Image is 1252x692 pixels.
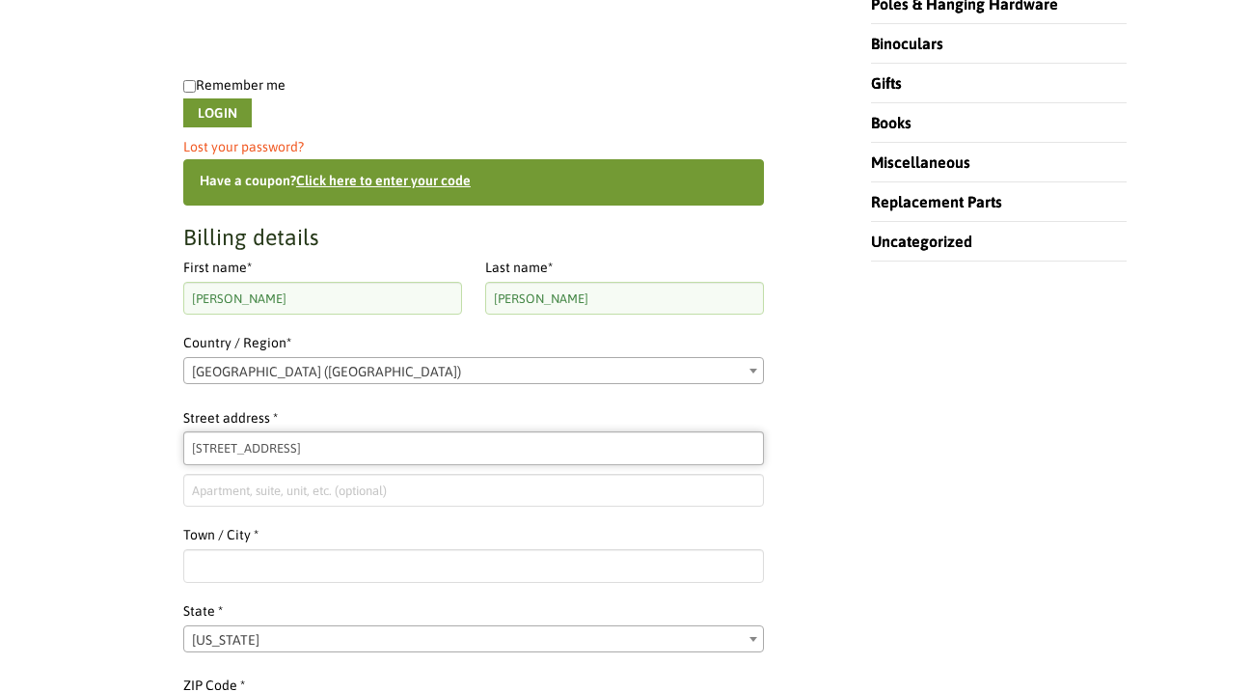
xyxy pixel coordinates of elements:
span: State [183,625,764,652]
button: Login [183,98,252,127]
h3: Billing details [183,224,764,253]
label: Last name [485,257,764,280]
label: Street address [183,407,764,430]
label: State [183,600,764,623]
label: Country / Region [183,257,764,355]
input: Apartment, suite, unit, etc. (optional) [183,474,764,507]
a: Uncategorized [871,233,972,250]
span: Illinois [184,626,763,653]
span: United States (US) [184,358,763,385]
div: Have a coupon? [183,159,764,206]
input: Remember me [183,80,196,93]
a: Miscellaneous [871,153,970,171]
a: Lost your password? [183,139,304,154]
a: Enter your coupon code [296,173,471,188]
a: Books [871,114,912,131]
label: Town / City [183,524,764,547]
label: First name [183,257,462,280]
span: Country / Region [183,357,764,384]
a: Replacement Parts [871,193,1002,210]
a: Gifts [871,74,902,92]
a: Binoculars [871,35,943,52]
span: Remember me [196,77,286,93]
input: House number and street name [183,431,764,464]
